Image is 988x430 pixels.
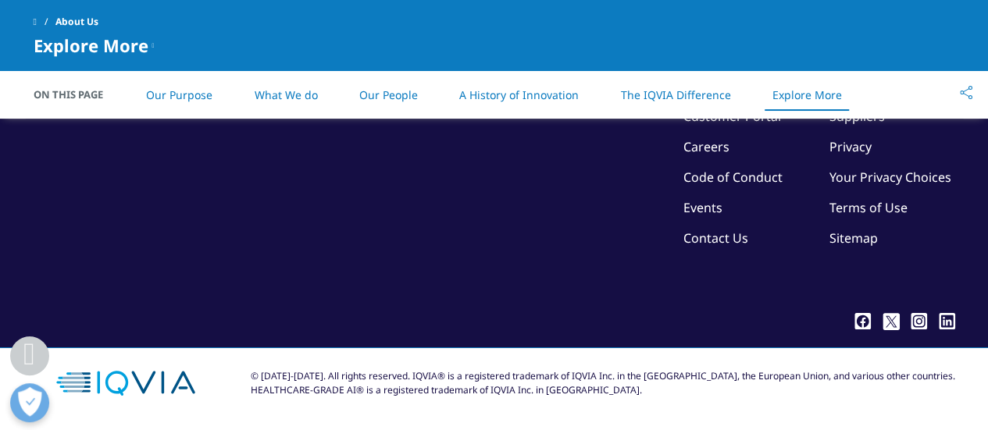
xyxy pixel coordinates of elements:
a: A History of Innovation [459,87,579,102]
a: Terms of Use [829,199,908,216]
button: Open Preferences [10,383,49,422]
a: Our People [359,87,418,102]
span: About Us [55,8,98,36]
a: Code of Conduct [683,169,783,186]
span: Explore More [34,36,148,55]
a: Events [683,199,722,216]
div: © [DATE]-[DATE]. All rights reserved. IQVIA® is a registered trademark of IQVIA Inc. in the [GEOG... [251,369,955,397]
a: Careers [683,138,729,155]
a: Your Privacy Choices [829,169,955,186]
a: Our Purpose [146,87,212,102]
a: Privacy [829,138,872,155]
a: The IQVIA Difference [620,87,730,102]
a: What We do [254,87,317,102]
a: Contact Us [683,229,748,247]
a: Sitemap [829,229,878,247]
a: Explore More [772,87,842,102]
span: On This Page [34,87,119,102]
